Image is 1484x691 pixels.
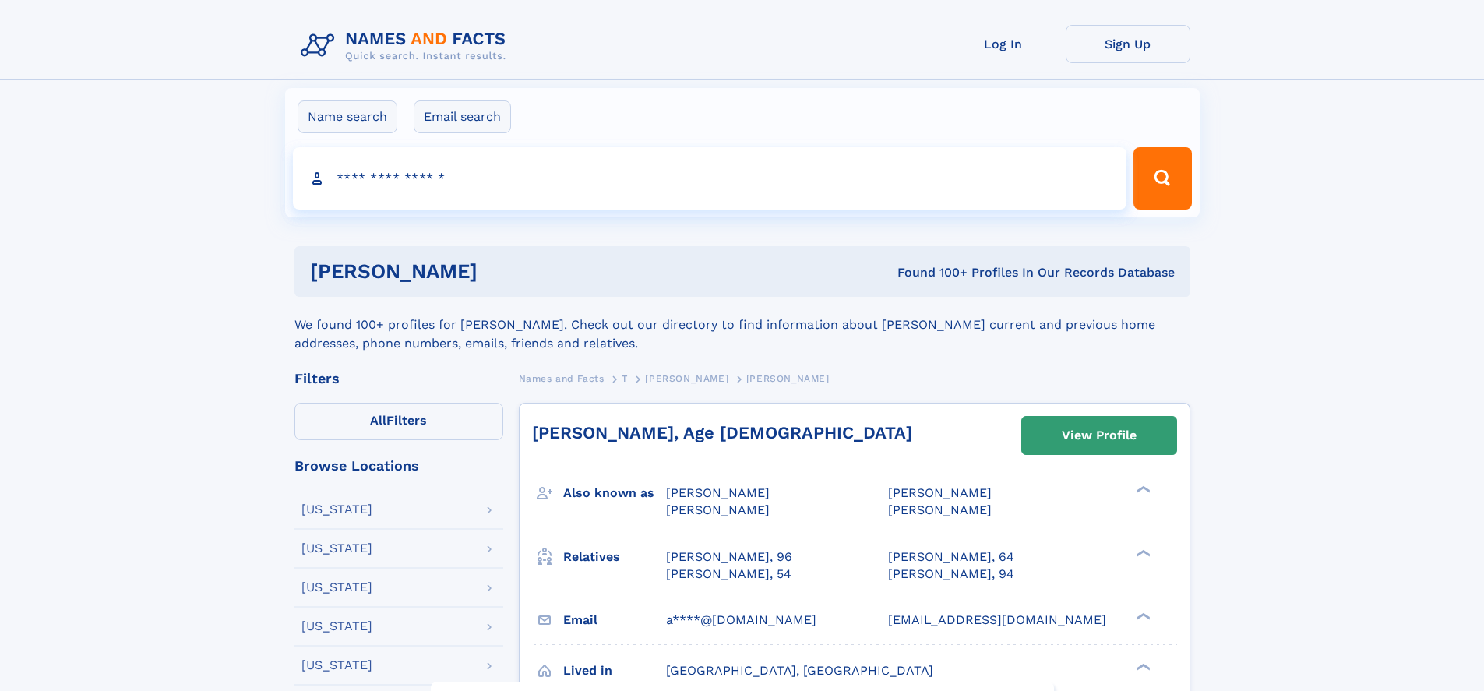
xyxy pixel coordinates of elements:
span: [PERSON_NAME] [888,485,992,500]
h3: Relatives [563,544,666,570]
span: [GEOGRAPHIC_DATA], [GEOGRAPHIC_DATA] [666,663,933,678]
div: Filters [294,372,503,386]
button: Search Button [1133,147,1191,210]
a: Log In [941,25,1066,63]
span: [PERSON_NAME] [666,502,770,517]
div: [US_STATE] [301,659,372,672]
a: Names and Facts [519,368,605,388]
span: [EMAIL_ADDRESS][DOMAIN_NAME] [888,612,1106,627]
div: [US_STATE] [301,542,372,555]
div: ❯ [1133,485,1151,495]
div: [US_STATE] [301,620,372,633]
span: T [622,373,628,384]
a: Sign Up [1066,25,1190,63]
div: Browse Locations [294,459,503,473]
label: Filters [294,403,503,440]
span: [PERSON_NAME] [746,373,830,384]
a: [PERSON_NAME], 94 [888,566,1014,583]
a: [PERSON_NAME] [645,368,728,388]
div: We found 100+ profiles for [PERSON_NAME]. Check out our directory to find information about [PERS... [294,297,1190,353]
div: View Profile [1062,418,1137,453]
div: Found 100+ Profiles In Our Records Database [687,264,1175,281]
label: Email search [414,100,511,133]
div: [US_STATE] [301,581,372,594]
a: [PERSON_NAME], 64 [888,548,1014,566]
div: [US_STATE] [301,503,372,516]
span: [PERSON_NAME] [645,373,728,384]
span: [PERSON_NAME] [666,485,770,500]
h1: [PERSON_NAME] [310,262,688,281]
a: [PERSON_NAME], Age [DEMOGRAPHIC_DATA] [532,423,912,442]
a: [PERSON_NAME], 96 [666,548,792,566]
div: ❯ [1133,611,1151,621]
a: View Profile [1022,417,1176,454]
a: [PERSON_NAME], 54 [666,566,791,583]
label: Name search [298,100,397,133]
span: [PERSON_NAME] [888,502,992,517]
a: T [622,368,628,388]
div: ❯ [1133,548,1151,558]
input: search input [293,147,1127,210]
img: Logo Names and Facts [294,25,519,67]
span: All [370,413,386,428]
h3: Lived in [563,658,666,684]
div: ❯ [1133,661,1151,672]
h3: Also known as [563,480,666,506]
h3: Email [563,607,666,633]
